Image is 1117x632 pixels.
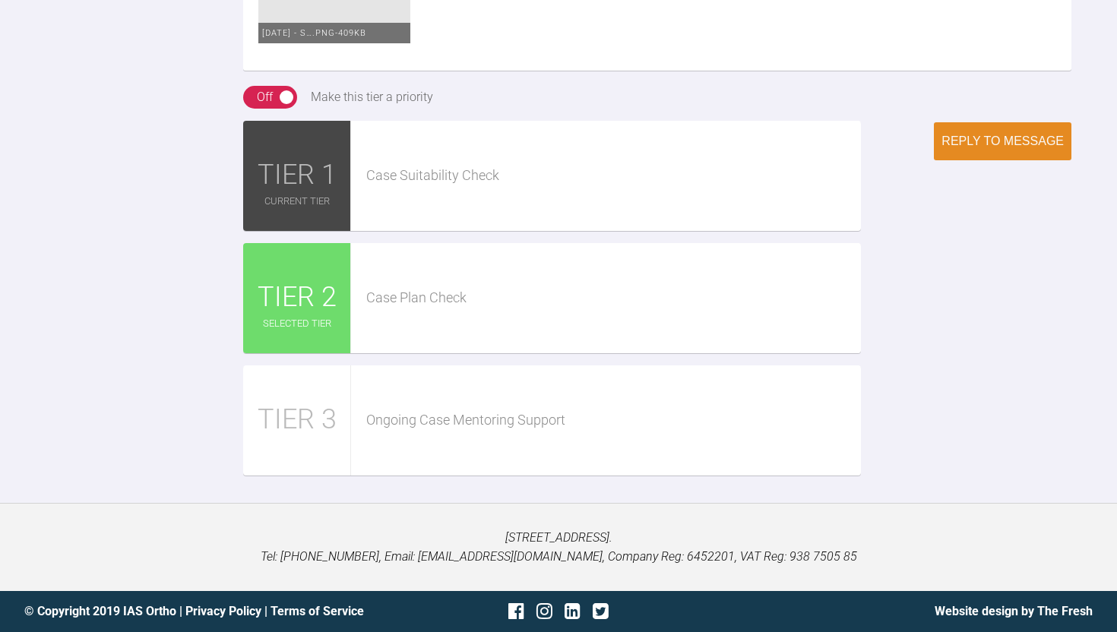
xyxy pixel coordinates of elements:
[258,153,337,197] span: TIER 1
[257,87,273,107] div: Off
[24,528,1093,567] p: [STREET_ADDRESS]. Tel: [PHONE_NUMBER], Email: [EMAIL_ADDRESS][DOMAIN_NAME], Company Reg: 6452201,...
[258,276,337,320] span: TIER 2
[185,604,261,618] a: Privacy Policy
[934,122,1071,160] button: Reply to Message
[311,87,433,107] div: Make this tier a priority
[24,602,381,621] div: © Copyright 2019 IAS Ortho | |
[262,28,366,38] span: [DATE] - S….png - 409KB
[935,604,1093,618] a: Website design by The Fresh
[271,604,364,618] a: Terms of Service
[258,398,337,442] span: TIER 3
[366,165,861,187] div: Case Suitability Check
[366,409,861,431] div: Ongoing Case Mentoring Support
[941,134,1064,148] div: Reply to Message
[366,287,861,309] div: Case Plan Check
